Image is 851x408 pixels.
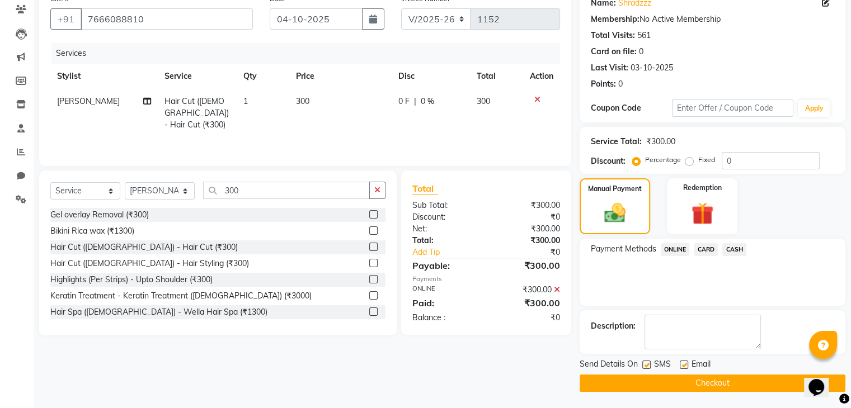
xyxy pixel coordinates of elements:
th: Total [470,64,523,89]
span: 0 F [398,96,410,107]
label: Fixed [698,155,715,165]
div: Hair Spa ([DEMOGRAPHIC_DATA]) - Wella Hair Spa (₹1300) [50,306,267,318]
div: Total: [404,235,486,246]
div: Hair Cut ([DEMOGRAPHIC_DATA]) - Hair Styling (₹300) [50,258,249,269]
span: 1 [243,96,248,106]
div: 0 [618,78,623,90]
div: Payments [412,274,560,284]
button: +91 [50,8,82,30]
a: Add Tip [404,246,500,258]
div: ₹300.00 [486,296,568,310]
span: CARD [694,243,718,256]
label: Percentage [645,155,681,165]
div: Last Visit: [591,62,628,74]
div: Discount: [404,211,486,223]
th: Price [289,64,392,89]
div: ₹300.00 [486,223,568,235]
label: Manual Payment [588,184,642,194]
div: Gel overlay Removal (₹300) [50,209,149,221]
span: Total [412,183,438,194]
div: Paid: [404,296,486,310]
div: Sub Total: [404,200,486,211]
label: Redemption [683,183,722,193]
span: 300 [477,96,490,106]
div: ₹300.00 [486,200,568,211]
div: ₹0 [486,312,568,324]
div: Card on file: [591,46,637,58]
div: Payable: [404,259,486,272]
span: Send Details On [580,358,638,372]
th: Disc [392,64,470,89]
span: Email [692,358,711,372]
div: Balance : [404,312,486,324]
div: Bikini Rica wax (₹1300) [50,225,134,237]
div: Coupon Code [591,102,672,114]
div: 0 [639,46,643,58]
div: Hair Cut ([DEMOGRAPHIC_DATA]) - Hair Cut (₹300) [50,241,238,253]
div: ₹300.00 [486,259,568,272]
div: Net: [404,223,486,235]
span: 300 [296,96,309,106]
span: ONLINE [661,243,690,256]
div: Discount: [591,155,626,167]
div: ₹300.00 [486,284,568,296]
div: Total Visits: [591,30,635,41]
th: Service [158,64,237,89]
div: Services [51,43,568,64]
div: ₹300.00 [646,136,675,148]
img: _gift.svg [684,200,721,227]
div: ₹0 [500,246,568,258]
th: Qty [237,64,289,89]
div: ₹0 [486,211,568,223]
img: _cash.svg [598,201,632,225]
div: 03-10-2025 [631,62,673,74]
input: Enter Offer / Coupon Code [672,99,794,117]
th: Stylist [50,64,158,89]
input: Search or Scan [203,182,370,199]
div: Service Total: [591,136,642,148]
th: Action [523,64,560,89]
div: 561 [637,30,651,41]
span: Payment Methods [591,243,656,255]
button: Apply [798,100,830,117]
input: Search by Name/Mobile/Email/Code [81,8,253,30]
button: Checkout [580,374,845,392]
div: Points: [591,78,616,90]
div: Highlights (Per Strips) - Upto Shoulder (₹300) [50,274,213,286]
div: Membership: [591,13,640,25]
div: Description: [591,320,636,332]
span: [PERSON_NAME] [57,96,120,106]
div: Keratin Treatment - Keratin Treatment ([DEMOGRAPHIC_DATA]) (₹3000) [50,290,312,302]
span: SMS [654,358,671,372]
span: 0 % [421,96,434,107]
span: | [414,96,416,107]
div: ₹300.00 [486,235,568,246]
div: ONLINE [404,284,486,296]
span: CASH [722,243,746,256]
span: Hair Cut ([DEMOGRAPHIC_DATA]) - Hair Cut (₹300) [164,96,229,130]
div: No Active Membership [591,13,834,25]
iframe: chat widget [804,363,840,397]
